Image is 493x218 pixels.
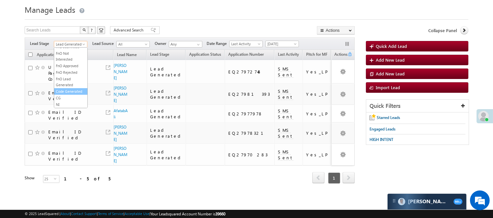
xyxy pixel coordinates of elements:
span: Add New Lead [376,71,405,76]
span: Add New Lead [376,57,405,63]
a: Code Generated [54,89,87,94]
span: Your Leadsquared Account Number is [150,211,225,216]
button: Actions [317,26,355,34]
span: © 2025 LeadSquared | | | | | [25,211,225,217]
span: 99+ [454,199,462,205]
span: Starred Leads [377,115,400,120]
span: Advanced Search [114,27,146,33]
span: SMS Sent [278,66,293,78]
span: Application Status [189,52,221,57]
div: EQ27978321 [228,130,271,136]
div: Lead Generated [150,108,183,120]
div: Yes_LP [306,69,328,75]
span: All [117,41,148,47]
a: next [343,173,355,183]
div: Lead Generated [150,66,183,78]
div: EQ27981393 [228,91,271,97]
span: select [54,177,59,180]
span: Application Status New [37,52,78,57]
a: Last Activity [275,51,302,59]
span: Manage Leads [25,4,75,15]
a: [PERSON_NAME] [114,146,127,163]
a: FnO Approved [54,63,87,69]
div: Show [25,175,38,181]
a: [DATE] [265,41,299,47]
div: Yes_LP [306,91,328,97]
div: Email ID Verified [48,109,98,121]
div: Email ID Verified [48,90,98,102]
span: Last Activity [230,41,261,47]
a: prev [312,173,325,183]
span: 25 [43,175,54,183]
span: Pitch for MF [306,52,327,57]
div: Email ID Verified [48,129,98,141]
div: Lead Generated [150,88,183,100]
span: Lead Stage [150,52,169,57]
a: Application Number [225,51,267,59]
div: Email ID Verified [48,150,98,162]
a: Pitch for MF [303,51,331,59]
span: Lead Source [92,41,116,47]
span: 1 [328,172,340,184]
div: Yes_LP [306,111,328,117]
a: About [60,211,70,216]
a: FnO Lead Generated [54,76,87,88]
span: Actions [332,51,347,59]
span: SMS Sent [278,108,293,120]
span: prev [312,172,325,183]
span: [DATE] [266,41,297,47]
span: Import Lead [376,85,400,90]
a: Last Activity [229,41,263,47]
span: SMS Sent [278,88,293,100]
a: Terms of Service [98,211,123,216]
div: EQ27972748 [228,69,271,75]
a: Acceptable Use [124,211,149,216]
div: Lead Generated [150,149,183,161]
a: All [116,41,150,48]
div: UserInfo Page Completed [48,64,98,82]
div: EQ27977978 [228,111,271,117]
a: [PERSON_NAME] [114,86,127,103]
span: Lead Stage [30,41,54,47]
div: EQ27970283 [228,152,271,158]
input: Type to Search [169,41,202,48]
span: ? [91,27,94,33]
span: next [343,172,355,183]
span: Application Number [228,52,264,57]
a: Application Status [186,51,224,59]
span: 39660 [215,211,225,216]
span: Owner [155,41,169,47]
a: NI [54,102,87,108]
a: FnO Not Interested [54,50,87,62]
span: SMS Sent [278,127,293,139]
a: Show All Items [193,41,202,48]
span: SMS Sent [278,149,293,161]
a: AfatabAli [114,108,128,119]
a: Lead Stage [147,51,172,59]
a: [PERSON_NAME] [114,125,127,142]
ul: Lead Generated [54,48,88,108]
a: Contact Support [71,211,97,216]
a: CG [54,95,87,101]
div: Quick Filters [366,100,469,112]
button: ? [88,26,96,34]
span: Quick Add Lead [376,43,407,49]
input: Check all records [28,52,33,57]
span: Lead Generated [54,41,85,47]
div: Yes_LP [306,130,328,136]
a: FnO Rejected [54,69,87,75]
a: Lead Generated [54,41,87,48]
div: 1 - 5 of 5 [64,175,110,182]
a: Lead Name [114,51,140,60]
div: carter-dragCarter[PERSON_NAME]99+ [387,193,467,210]
a: [PERSON_NAME] [114,63,127,80]
div: Yes_LP [306,152,328,158]
span: Collapse Panel [428,28,457,33]
span: HIGH INTENT [370,137,393,142]
span: Date Range [207,41,229,47]
img: Search [82,28,86,31]
div: Lead Generated [150,127,183,139]
a: Application Status New (sorted descending) [34,51,87,59]
span: Engaged Leads [370,127,395,131]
